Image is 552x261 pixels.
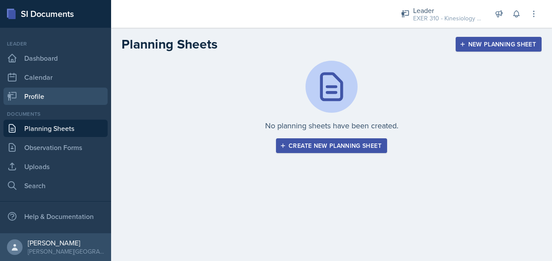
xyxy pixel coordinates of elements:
[456,37,542,52] button: New Planning Sheet
[3,49,108,67] a: Dashboard
[3,88,108,105] a: Profile
[282,142,381,149] div: Create new planning sheet
[413,5,483,16] div: Leader
[3,208,108,225] div: Help & Documentation
[3,40,108,48] div: Leader
[3,158,108,175] a: Uploads
[461,41,536,48] div: New Planning Sheet
[3,69,108,86] a: Calendar
[276,138,387,153] button: Create new planning sheet
[3,177,108,194] a: Search
[265,120,398,131] p: No planning sheets have been created.
[413,14,483,23] div: EXER 310 - Kinesiology / Fall 2025
[3,139,108,156] a: Observation Forms
[122,36,217,52] h2: Planning Sheets
[3,110,108,118] div: Documents
[3,120,108,137] a: Planning Sheets
[28,247,104,256] div: [PERSON_NAME][GEOGRAPHIC_DATA]
[28,238,104,247] div: [PERSON_NAME]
